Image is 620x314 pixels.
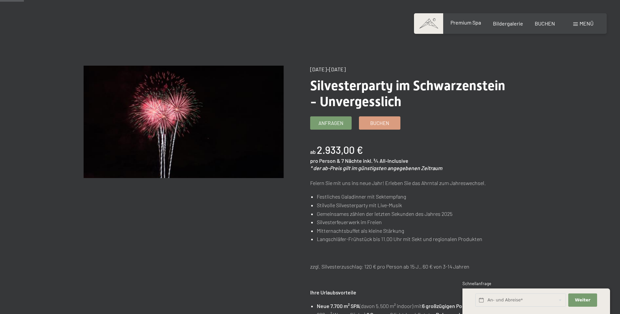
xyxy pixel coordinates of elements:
strong: 6 großzügigen Pools [422,303,469,309]
li: Langschläfer-Frühstück bis 11.00 Uhr mit Sekt und regionalen Produkten [317,235,510,243]
strong: Ihre Urlaubsvorteile [310,289,356,295]
a: Bildergalerie [493,20,523,27]
button: Weiter [568,293,597,307]
span: 7 Nächte [341,157,362,164]
p: Feiern Sie mit uns ins neue Jahr! Erleben Sie das Ahrntal zum Jahreswechsel. [310,179,510,187]
li: Gemeinsames zählen der letzten Sekunden des Jahres 2025 [317,210,510,218]
li: Silvesterfeuerwerk im Freien [317,218,510,226]
li: Mitternachtsbuffet als kleine Stärkung [317,226,510,235]
span: [DATE]–[DATE] [310,66,346,72]
em: * der ab-Preis gilt im günstigsten angegebenen Zeitraum [310,165,442,171]
b: 2.933,00 € [317,144,363,156]
a: Buchen [359,117,400,129]
img: Silvesterparty im Schwarzenstein - Unvergesslich [84,66,284,178]
span: Weiter [575,297,590,303]
span: Anfragen [318,120,343,127]
li: Festliches Galadinner mit Sektempfang [317,192,510,201]
span: pro Person & [310,157,340,164]
li: Stilvolle Silvesterparty mit Live-Musik [317,201,510,210]
a: BUCHEN [535,20,555,27]
p: zzgl. Silvesterzuschlag: 120 € pro Person ab 15 J., 60 € von 3-14 Jahren [310,262,510,271]
span: inkl. ¾ All-Inclusive [363,157,408,164]
span: Menü [580,20,593,27]
strong: Neue 7.700 m² SPA [317,303,360,309]
span: Silvesterparty im Schwarzenstein - Unvergesslich [310,78,505,109]
span: Schnellanfrage [462,281,491,286]
span: Buchen [370,120,389,127]
a: Anfragen [310,117,351,129]
a: Premium Spa [450,19,481,26]
span: ab [310,149,316,155]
